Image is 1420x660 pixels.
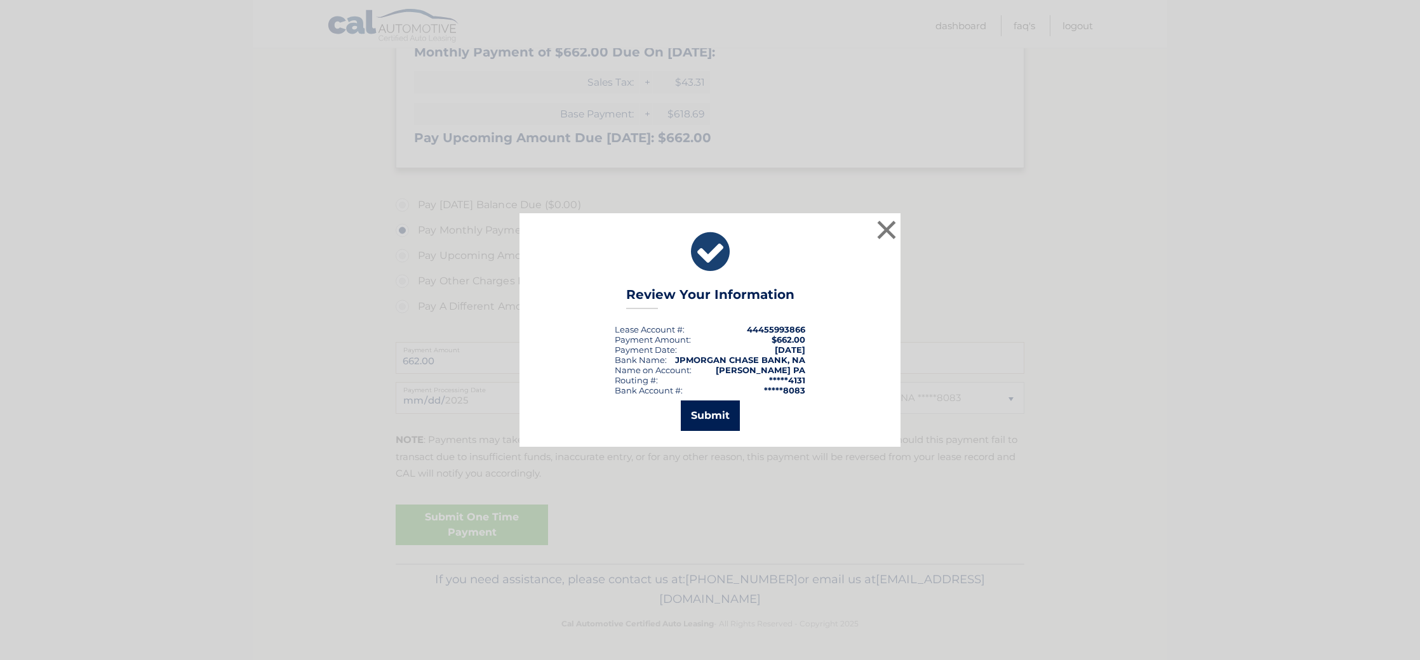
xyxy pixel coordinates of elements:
div: Lease Account #: [615,324,685,334]
div: Bank Account #: [615,385,683,395]
div: : [615,345,677,355]
span: Payment Date [615,345,675,355]
div: Routing #: [615,375,658,385]
div: Payment Amount: [615,334,691,345]
span: $662.00 [772,334,805,345]
strong: JPMORGAN CHASE BANK, NA [675,355,805,365]
button: × [874,217,899,242]
span: [DATE] [775,345,805,355]
strong: [PERSON_NAME] PA [716,365,805,375]
strong: 44455993866 [747,324,805,334]
div: Bank Name: [615,355,667,365]
h3: Review Your Information [626,287,794,309]
div: Name on Account: [615,365,692,375]
button: Submit [681,400,740,431]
